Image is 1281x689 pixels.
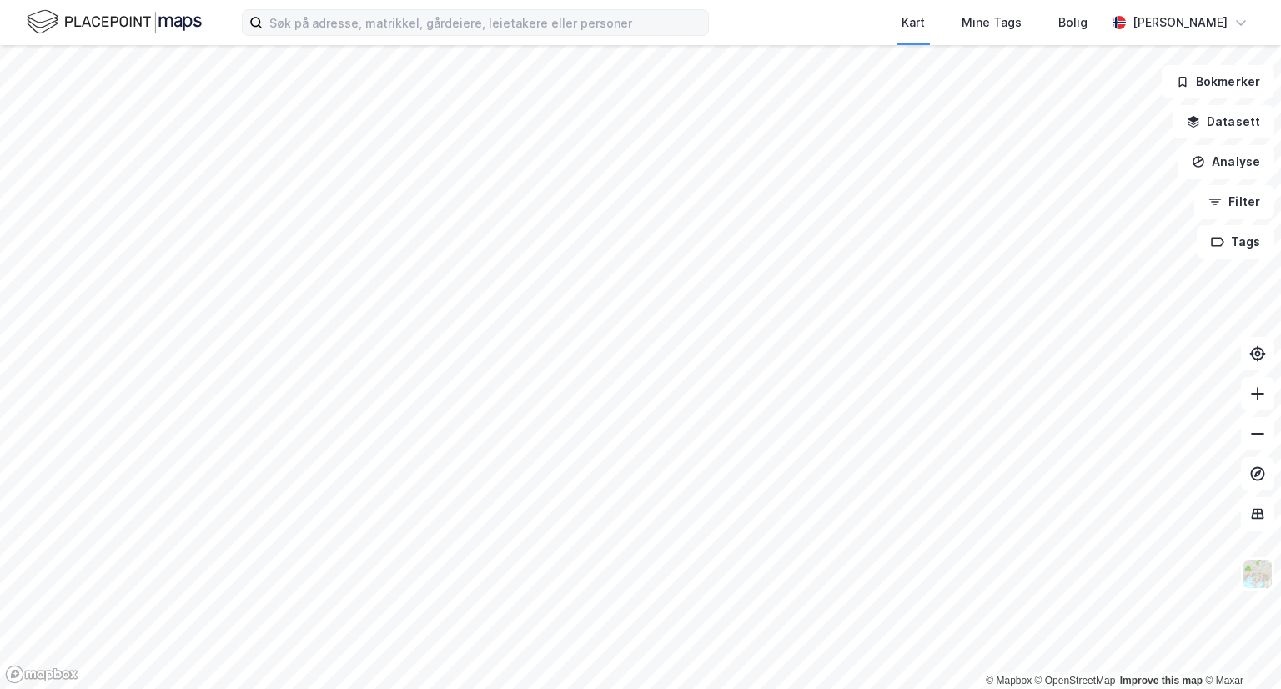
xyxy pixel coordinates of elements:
[1198,609,1281,689] div: Kontrollprogram for chat
[1242,558,1273,590] img: Z
[1120,675,1203,686] a: Improve this map
[263,10,708,35] input: Søk på adresse, matrikkel, gårdeiere, leietakere eller personer
[1198,609,1281,689] iframe: Chat Widget
[902,13,925,33] div: Kart
[1035,675,1116,686] a: OpenStreetMap
[27,8,202,37] img: logo.f888ab2527a4732fd821a326f86c7f29.svg
[962,13,1022,33] div: Mine Tags
[986,675,1032,686] a: Mapbox
[5,665,78,684] a: Mapbox homepage
[1162,65,1274,98] button: Bokmerker
[1173,105,1274,138] button: Datasett
[1133,13,1228,33] div: [PERSON_NAME]
[1197,225,1274,259] button: Tags
[1178,145,1274,179] button: Analyse
[1194,185,1274,219] button: Filter
[1058,13,1088,33] div: Bolig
